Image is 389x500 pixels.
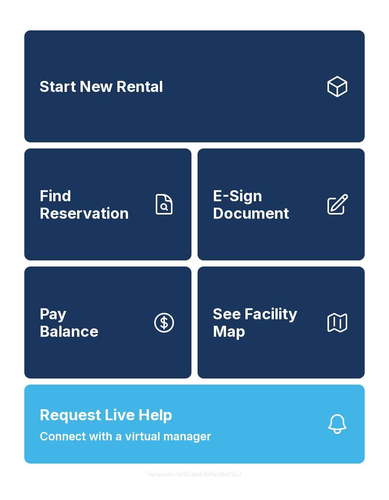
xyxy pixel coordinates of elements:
[213,187,319,222] span: E-Sign Document
[141,464,248,485] button: VersionkrrefDLawElMlwz8nfSsJ
[40,78,163,95] span: Start New Rental
[40,404,172,426] span: Request Live Help
[24,267,191,379] button: PayBalance
[198,148,365,260] a: E-Sign Document
[40,428,211,445] span: Connect with a virtual manager
[198,267,365,379] button: See Facility Map
[40,187,146,222] span: Find Reservation
[40,305,98,340] span: Pay Balance
[24,385,365,464] button: Request Live HelpConnect with a virtual manager
[24,30,365,142] a: Start New Rental
[24,148,191,260] a: Find Reservation
[213,305,319,340] span: See Facility Map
